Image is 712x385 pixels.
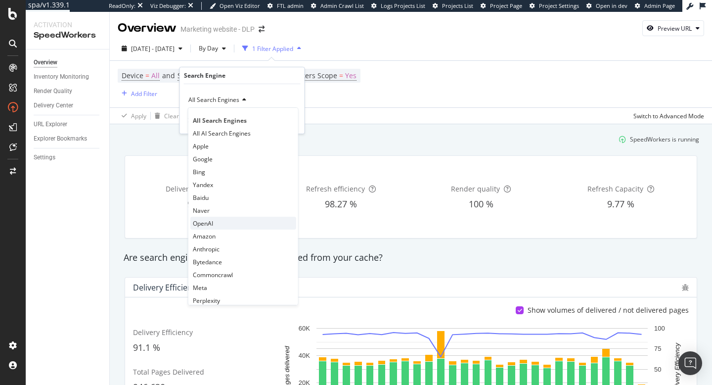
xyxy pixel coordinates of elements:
a: Settings [34,152,102,163]
span: = [145,71,149,80]
button: Apply [118,108,146,124]
span: Anthropic [193,245,220,253]
span: and [162,71,175,80]
div: Delivery Center [34,100,73,111]
span: FTL admin [277,2,304,9]
div: Viz Debugger: [150,2,186,10]
div: Activation [34,20,101,30]
span: Projects List [442,2,473,9]
a: URL Explorer [34,119,102,130]
button: [DATE] - [DATE] [118,41,186,56]
span: Project Page [490,2,522,9]
div: Are search engines delivered from your cache? [119,251,703,264]
span: All Search Engines [188,96,239,104]
a: Projects List [433,2,473,10]
a: Project Page [481,2,522,10]
div: Add Filter [131,90,157,98]
span: Admin Page [644,2,675,9]
div: Show volumes of delivered / not delivered pages [528,305,689,315]
span: Apple [193,142,209,150]
span: All AI Search Engines [193,129,251,138]
div: SpeedWorkers is running [630,135,699,144]
span: Refresh efficiency [306,184,365,193]
text: 100 [654,325,665,332]
span: Project Settings [539,2,579,9]
span: 9.77 % [607,198,634,210]
span: Yes [345,69,356,83]
div: Search Engine [184,71,225,80]
span: Perplexity [193,296,220,305]
div: 1 Filter Applied [252,45,293,53]
a: Admin Page [635,2,675,10]
span: [DATE] - [DATE] [131,45,175,53]
text: 40K [299,352,310,359]
span: By Day [195,44,218,52]
span: Render quality [451,184,500,193]
div: arrow-right-arrow-left [259,26,265,33]
a: Logs Projects List [371,2,425,10]
span: Baidu [193,193,209,202]
span: Meta [193,284,207,292]
span: Refresh Capacity [587,184,643,193]
span: Naver [193,206,210,215]
text: 75 [654,345,661,352]
span: Delivery efficiency [166,184,225,193]
div: Overview [118,20,177,37]
div: Settings [34,152,55,163]
div: Overview [34,57,57,68]
button: By Day [195,41,230,56]
span: Bing [193,168,205,176]
span: Amazon [193,232,216,241]
a: Delivery Center [34,100,102,111]
button: Add Filter [118,88,157,99]
div: Clear [164,112,179,120]
a: Overview [34,57,102,68]
span: Admin Crawl List [320,2,364,9]
button: Cancel [184,116,215,126]
a: Render Quality [34,86,102,96]
a: FTL admin [267,2,304,10]
span: Google [193,155,213,163]
a: Explorer Bookmarks [34,134,102,144]
span: Search Engine [178,71,225,80]
div: ReadOnly: [109,2,135,10]
a: Admin Crawl List [311,2,364,10]
span: Bytedance [193,258,222,266]
button: Clear [151,108,179,124]
button: 1 Filter Applied [238,41,305,56]
div: Inventory Monitoring [34,72,89,82]
button: Preview URL [642,20,704,36]
span: = [339,71,343,80]
div: Preview URL [658,24,692,33]
span: All [151,69,160,83]
div: Render Quality [34,86,72,96]
text: 60K [299,325,310,332]
span: Device [122,71,143,80]
a: Project Settings [530,2,579,10]
span: Total Pages Delivered [133,367,204,377]
div: Marketing website - DLP [180,24,255,34]
span: OpenAI [193,219,213,228]
span: All Search Engines [193,116,247,125]
span: Delivery Efficiency [133,328,193,337]
div: Delivery Efficiency over time [133,283,240,292]
span: 91.1 % [133,341,160,353]
div: Explorer Bookmarks [34,134,87,144]
div: SpeedWorkers [34,30,101,41]
span: Yandex [193,181,213,189]
span: Logs Projects List [381,2,425,9]
a: Open Viz Editor [210,2,260,10]
div: bug [682,284,689,291]
span: 98.27 % [325,198,357,210]
div: Apply [131,112,146,120]
text: 50 [654,366,661,373]
span: 100 % [469,198,493,210]
a: Open in dev [586,2,627,10]
span: Open Viz Editor [220,2,260,9]
span: Open in dev [596,2,627,9]
span: Commoncrawl [193,271,233,279]
div: URL Explorer [34,119,67,130]
div: Switch to Advanced Mode [633,112,704,120]
a: Inventory Monitoring [34,72,102,82]
div: Open Intercom Messenger [678,351,702,375]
